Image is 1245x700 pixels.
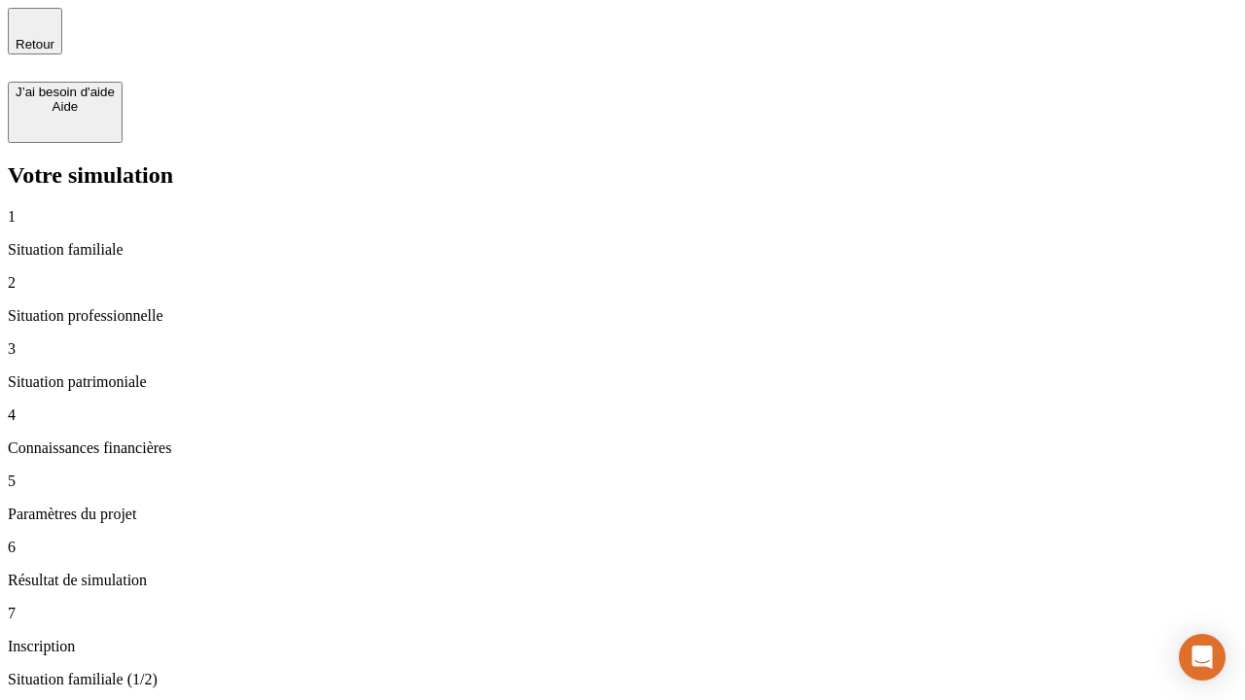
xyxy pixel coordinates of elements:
[16,85,115,99] div: J’ai besoin d'aide
[8,274,1237,292] p: 2
[1179,634,1226,681] div: Open Intercom Messenger
[8,439,1237,457] p: Connaissances financières
[8,671,1237,688] p: Situation familiale (1/2)
[8,373,1237,391] p: Situation patrimoniale
[16,99,115,114] div: Aide
[8,406,1237,424] p: 4
[8,506,1237,523] p: Paramètres du projet
[8,572,1237,589] p: Résultat de simulation
[8,208,1237,226] p: 1
[8,307,1237,325] p: Situation professionnelle
[8,241,1237,259] p: Situation familiale
[8,82,123,143] button: J’ai besoin d'aideAide
[8,638,1237,655] p: Inscription
[8,162,1237,189] h2: Votre simulation
[8,472,1237,490] p: 5
[8,539,1237,556] p: 6
[16,37,54,52] span: Retour
[8,605,1237,622] p: 7
[8,8,62,54] button: Retour
[8,340,1237,358] p: 3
